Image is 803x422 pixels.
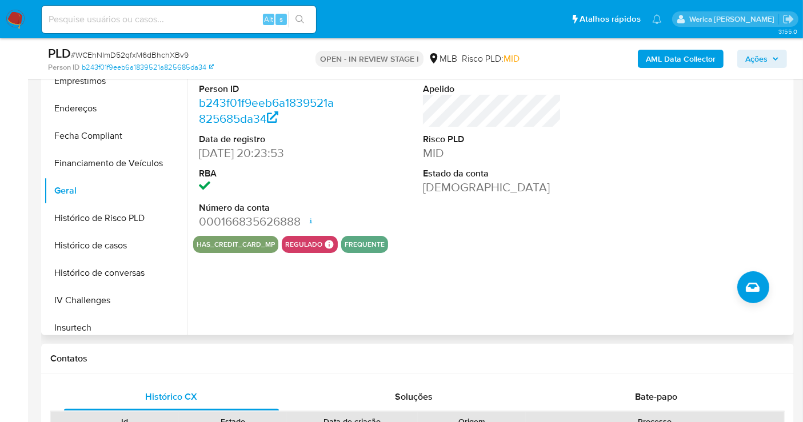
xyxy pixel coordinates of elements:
[689,14,778,25] p: werica.jgaldencio@mercadolivre.com
[285,242,322,247] button: regulado
[315,51,424,67] p: OPEN - IN REVIEW STAGE I
[199,145,337,161] dd: [DATE] 20:23:53
[44,177,187,204] button: Geral
[71,49,189,61] span: # WCEhNlmD52qfxM6dBhchXBv9
[44,150,187,177] button: Financiamento de Veículos
[199,167,337,180] dt: RBA
[423,179,561,195] dd: [DEMOGRAPHIC_DATA]
[737,50,787,68] button: Ações
[423,167,561,180] dt: Estado da conta
[423,83,561,95] dt: Apelido
[778,27,797,36] span: 3.155.0
[199,94,334,127] a: b243f01f9eeb6a1839521a825685da34
[652,14,662,24] a: Notificações
[279,14,283,25] span: s
[199,133,337,146] dt: Data de registro
[288,11,311,27] button: search-icon
[638,50,724,68] button: AML Data Collector
[264,14,273,25] span: Alt
[44,67,187,95] button: Empréstimos
[50,353,785,364] h1: Contatos
[782,13,794,25] a: Sair
[423,145,561,161] dd: MID
[44,95,187,122] button: Endereços
[199,83,337,95] dt: Person ID
[423,133,561,146] dt: Risco PLD
[745,50,768,68] span: Ações
[428,53,457,65] div: MLB
[48,62,79,73] b: Person ID
[44,314,187,341] button: Insurtech
[44,259,187,287] button: Histórico de conversas
[504,52,520,65] span: MID
[42,12,316,27] input: Pesquise usuários ou casos...
[345,242,385,247] button: frequente
[197,242,275,247] button: has_credit_card_mp
[395,390,433,403] span: Soluções
[146,390,198,403] span: Histórico CX
[44,122,187,150] button: Fecha Compliant
[646,50,716,68] b: AML Data Collector
[44,232,187,259] button: Histórico de casos
[635,390,677,403] span: Bate-papo
[44,287,187,314] button: IV Challenges
[462,53,520,65] span: Risco PLD:
[82,62,214,73] a: b243f01f9eeb6a1839521a825685da34
[48,44,71,62] b: PLD
[199,202,337,214] dt: Número da conta
[44,204,187,232] button: Histórico de Risco PLD
[580,13,641,25] span: Atalhos rápidos
[199,214,337,230] dd: 000166835626888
